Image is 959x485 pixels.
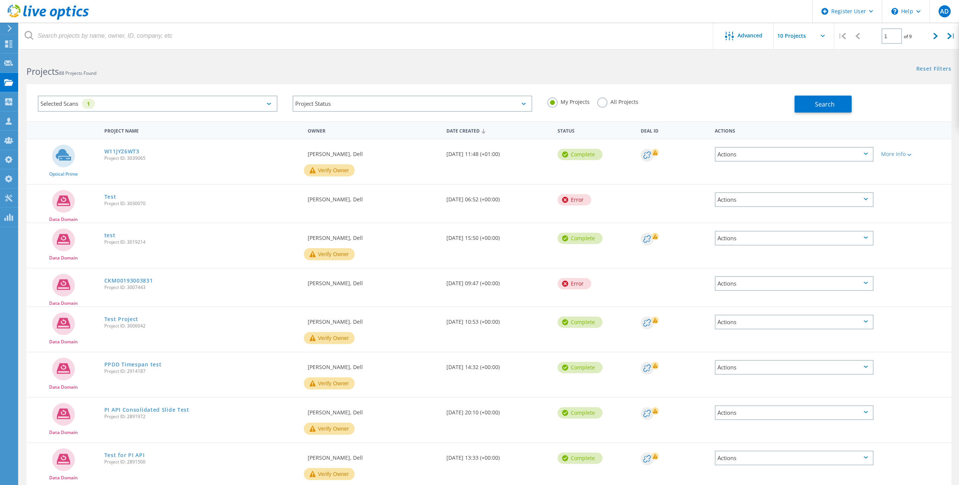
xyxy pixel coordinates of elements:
[904,33,912,40] span: of 9
[82,99,95,109] div: 1
[104,362,162,367] a: PPDD Timespan test
[104,460,300,464] span: Project ID: 2891500
[443,443,554,468] div: [DATE] 13:33 (+00:00)
[443,307,554,332] div: [DATE] 10:53 (+00:00)
[104,278,153,283] a: CKM00193003831
[834,23,850,49] div: |
[715,276,874,291] div: Actions
[558,453,603,464] div: Complete
[26,65,59,77] b: Projects
[715,451,874,465] div: Actions
[558,278,591,289] div: Error
[304,377,355,389] button: Verify Owner
[104,285,300,290] span: Project ID: 3007443
[59,70,96,76] span: 88 Projects Found
[637,123,711,137] div: Deal Id
[554,123,637,137] div: Status
[916,66,951,73] a: Reset Filters
[715,315,874,329] div: Actions
[304,185,443,210] div: [PERSON_NAME], Dell
[304,164,355,176] button: Verify Owner
[104,324,300,328] span: Project ID: 3006042
[304,223,443,248] div: [PERSON_NAME], Dell
[737,33,762,38] span: Advanced
[101,123,304,137] div: Project Name
[304,423,355,435] button: Verify Owner
[304,398,443,423] div: [PERSON_NAME], Dell
[104,407,189,412] a: PI API Consolidated Slide Test
[940,8,949,14] span: AD
[443,223,554,248] div: [DATE] 15:50 (+00:00)
[558,233,603,244] div: Complete
[304,139,443,164] div: [PERSON_NAME], Dell
[104,194,116,199] a: Test
[304,352,443,377] div: [PERSON_NAME], Dell
[49,340,78,344] span: Data Domain
[293,96,532,112] div: Project Status
[715,405,874,420] div: Actions
[19,23,714,49] input: Search projects by name, owner, ID, company, etc
[558,194,591,205] div: Error
[49,476,78,480] span: Data Domain
[104,233,116,238] a: test
[558,362,603,373] div: Complete
[304,123,443,137] div: Owner
[104,453,145,458] a: Test for PI API
[558,149,603,160] div: Complete
[443,123,554,137] div: Date Created
[8,16,89,21] a: Live Optics Dashboard
[443,398,554,423] div: [DATE] 20:10 (+00:00)
[104,369,300,374] span: Project ID: 2914187
[558,317,603,328] div: Complete
[104,414,300,419] span: Project ID: 2891972
[304,269,443,293] div: [PERSON_NAME], Dell
[443,352,554,377] div: [DATE] 14:32 (+00:00)
[104,149,139,154] a: W11JYZ6WT3
[49,385,78,389] span: Data Domain
[49,256,78,260] span: Data Domain
[104,201,300,206] span: Project ID: 3030070
[443,185,554,210] div: [DATE] 06:52 (+00:00)
[49,430,78,435] span: Data Domain
[38,96,277,112] div: Selected Scans
[881,151,948,157] div: More Info
[597,97,638,105] label: All Projects
[49,301,78,306] span: Data Domain
[547,97,590,105] label: My Projects
[104,317,138,322] a: Test Project
[104,240,300,244] span: Project ID: 3019214
[104,156,300,161] span: Project ID: 3039065
[558,407,603,419] div: Complete
[304,443,443,468] div: [PERSON_NAME], Dell
[715,192,874,207] div: Actions
[49,172,78,176] span: Optical Prime
[795,96,852,113] button: Search
[304,332,355,344] button: Verify Owner
[944,23,959,49] div: |
[711,123,877,137] div: Actions
[715,147,874,162] div: Actions
[715,360,874,375] div: Actions
[304,307,443,332] div: [PERSON_NAME], Dell
[443,269,554,293] div: [DATE] 09:47 (+00:00)
[304,248,355,260] button: Verify Owner
[715,231,874,246] div: Actions
[815,100,835,108] span: Search
[443,139,554,164] div: [DATE] 11:48 (+01:00)
[891,8,898,15] svg: \n
[304,468,355,480] button: Verify Owner
[49,217,78,222] span: Data Domain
